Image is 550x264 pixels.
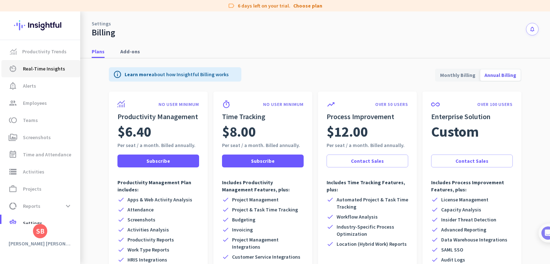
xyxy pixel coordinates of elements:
span: Audit Logs [441,256,465,263]
div: 1Add employees [13,122,130,133]
img: Profile image for Tamara [25,75,37,86]
a: Contact Sales [431,155,513,167]
i: settings [9,219,17,228]
h2: Process Improvement [327,112,408,122]
span: $6.40 [117,122,151,142]
a: data_usageReportsexpand_more [1,197,80,215]
h2: Productivity Management [117,112,199,122]
i: check [222,196,229,203]
div: Per seat / a month. Billed annually. [117,142,199,149]
i: check [431,196,438,203]
i: check [117,246,125,253]
div: [PERSON_NAME] from Insightful [40,77,118,84]
a: event_noteTime and Attendance [1,146,80,163]
span: Messages [42,232,66,237]
span: $12.00 [327,122,368,142]
i: all_inclusive [431,100,440,109]
button: Tasks [107,214,143,243]
span: Project & Task Time Tracking [232,206,298,213]
span: Insider Threat Detection [441,216,496,223]
span: Project Management Integrations [232,236,304,250]
p: NO USER MINIMUM [159,102,199,107]
button: Subscribe [222,155,304,167]
i: toll [9,116,17,124]
i: trending_up [327,100,335,109]
h1: Tasks [61,3,84,15]
i: check [222,206,229,213]
div: Per seat / a month. Billed annually. [327,142,408,149]
a: menu-itemProductivity Trends [1,43,80,60]
i: check [222,226,229,233]
a: notification_importantAlerts [1,77,80,94]
i: check [222,236,229,243]
span: $8.00 [222,122,256,142]
i: check [327,240,334,248]
span: Screenshots [127,216,155,223]
img: Insightful logo [14,11,66,39]
i: check [431,206,438,213]
a: tollTeams [1,112,80,129]
p: Includes Time Tracking Features, plus: [327,179,408,193]
span: Real-Time Insights [23,64,65,73]
i: group [9,99,17,107]
p: 4 steps [7,94,25,102]
i: check [431,216,438,223]
i: event_note [9,150,17,159]
span: Automated Project & Task Time Tracking [337,196,408,210]
span: Productivity Trends [22,47,67,56]
span: Reports [23,202,40,210]
i: check [431,246,438,253]
span: Contact Sales [455,157,488,165]
a: storageActivities [1,163,80,180]
span: Budgeting [232,216,255,223]
i: av_timer [9,64,17,73]
i: notification_important [9,82,17,90]
span: Advanced Reporting [441,226,486,233]
p: Productivity Management Plan includes: [117,179,199,193]
span: Alerts [23,82,36,90]
div: Initial tracking settings and how to edit them [28,206,121,220]
i: timer [222,100,231,109]
span: Attendance [127,206,154,213]
i: notifications [529,26,535,32]
img: menu-item [10,48,16,55]
span: License Management [441,196,488,203]
i: check [222,216,229,223]
span: Settings [23,219,42,228]
i: check [431,236,438,243]
img: product-icon [117,100,125,107]
a: work_outlineProjects [1,180,80,197]
p: Includes Productivity Management Features, plus: [222,179,304,193]
span: Tasks [117,232,133,237]
button: Contact Sales [327,155,408,167]
button: notifications [526,23,539,35]
span: Help [84,232,95,237]
a: groupEmployees [1,94,80,112]
div: Per seat / a month. Billed annually. [222,142,304,149]
span: SAML SSO [441,246,463,253]
span: Productivity Reports [127,236,174,243]
span: Apps & Web Activity Analysis [127,196,192,203]
i: check [117,206,125,213]
span: Screenshots [23,133,51,142]
span: Industry-Specific Process Optimization [337,223,408,238]
span: Contact Sales [351,157,384,165]
button: Help [72,214,107,243]
i: check [222,253,229,260]
span: Subscribe [146,157,170,165]
span: Monthly Billing [436,67,480,84]
span: Projects [23,185,42,193]
i: storage [9,167,17,176]
h2: Enterprise Solution [431,112,513,122]
i: label [228,2,235,9]
span: Activities [23,167,44,176]
span: Invoicing [232,226,253,233]
div: Billing [92,27,115,38]
a: Learn more [125,71,151,78]
span: HRIS Integrations [127,256,167,263]
i: check [117,226,125,233]
button: Add your employees [28,172,97,186]
button: expand_more [62,200,74,212]
span: Teams [23,116,38,124]
span: Capacity Analysis [441,206,481,213]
